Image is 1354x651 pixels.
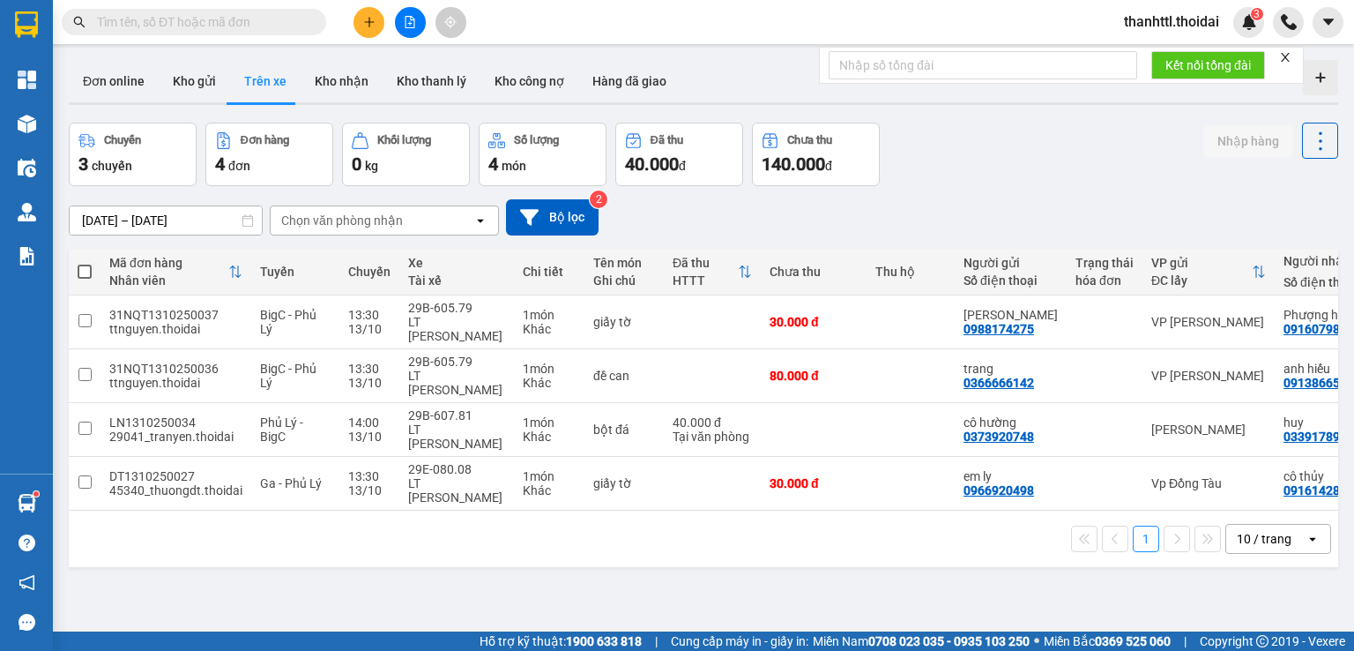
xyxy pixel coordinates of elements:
span: 3 [78,153,88,175]
button: Kho công nợ [480,60,578,102]
div: 13/10 [348,322,391,336]
strong: 0369 525 060 [1095,634,1171,648]
strong: 0708 023 035 - 0935 103 250 [868,634,1030,648]
span: question-circle [19,535,35,551]
div: ĐC lấy [1151,273,1252,288]
div: giấy tờ [593,476,655,490]
div: Chuyến [348,265,391,279]
div: Anh Linh [963,308,1058,322]
div: 1 món [523,362,576,376]
button: file-add [395,7,426,38]
div: 1 món [523,308,576,322]
div: Chọn văn phòng nhận [281,212,403,229]
div: LT [PERSON_NAME] [408,423,505,451]
span: search [73,16,86,28]
div: đề can [593,369,655,383]
div: ttnguyen.thoidai [109,322,242,336]
button: Chưa thu140.000đ [752,123,880,186]
span: Miền Nam [813,632,1030,651]
sup: 2 [590,191,607,208]
div: giấy tờ [593,315,655,329]
button: Chuyến3chuyến [69,123,197,186]
input: Nhập số tổng đài [829,51,1137,79]
img: logo-vxr [15,11,38,38]
button: caret-down [1313,7,1343,38]
div: Chưa thu [770,265,858,279]
div: 29B-605.79 [408,355,505,369]
div: Ghi chú [593,273,655,288]
div: Tạo kho hàng mới [1303,60,1338,95]
div: 30.000 đ [770,476,858,490]
div: LT [PERSON_NAME] [408,315,505,343]
div: VP gửi [1151,256,1252,270]
button: 1 [1133,526,1159,552]
img: warehouse-icon [18,494,36,513]
img: icon-new-feature [1241,14,1257,30]
div: 13:30 [348,469,391,483]
input: Select a date range. [70,206,262,235]
div: Xe [408,256,505,270]
span: | [1184,632,1187,651]
div: 30.000 đ [770,315,858,329]
button: Kết nối tổng đài [1151,51,1265,79]
span: 4 [488,153,498,175]
div: 0373920748 [963,430,1034,444]
div: ttnguyen.thoidai [109,376,242,390]
div: Đã thu [673,256,738,270]
div: LN1310250034 [109,415,242,430]
div: 13/10 [348,430,391,444]
button: Nhập hàng [1203,125,1293,157]
div: Nhân viên [109,273,228,288]
span: BigC - Phủ Lý [260,308,316,336]
button: aim [435,7,466,38]
span: Phủ Lý - BigC [260,415,303,444]
div: 45340_thuongdt.thoidai [109,483,242,498]
div: VP [PERSON_NAME] [1151,369,1266,383]
div: 14:00 [348,415,391,430]
img: warehouse-icon [18,115,36,133]
span: 3 [1254,8,1260,20]
svg: open [1306,532,1320,546]
div: Thu hộ [875,265,946,279]
img: phone-icon [1281,14,1297,30]
span: món [502,159,526,173]
button: Hàng đã giao [578,60,681,102]
span: 40.000 [625,153,679,175]
div: Mã đơn hàng [109,256,228,270]
input: Tìm tên, số ĐT hoặc mã đơn [97,12,305,32]
div: Vp Đồng Tàu [1151,476,1266,490]
button: Đơn hàng4đơn [205,123,333,186]
div: hóa đơn [1075,273,1134,288]
div: 10 / trang [1237,530,1291,548]
div: Số điện thoại [963,273,1058,288]
span: 0 [352,153,361,175]
img: warehouse-icon [18,159,36,177]
div: HTTT [673,273,738,288]
span: copyright [1256,635,1268,647]
svg: open [473,213,487,228]
sup: 1 [33,491,39,497]
div: 31NQT1310250036 [109,362,242,376]
div: trang [963,362,1058,376]
span: | [655,632,658,651]
div: DT1310250027 [109,469,242,483]
span: chuyến [92,159,132,173]
div: 29041_tranyen.thoidai [109,430,242,444]
span: plus [363,16,376,28]
span: Ga - Phủ Lý [260,476,322,490]
div: Tuyến [260,265,331,279]
div: Tên món [593,256,655,270]
div: em ly [963,469,1058,483]
div: VP [PERSON_NAME] [1151,315,1266,329]
span: caret-down [1321,14,1336,30]
div: LT [PERSON_NAME] [408,476,505,505]
button: Trên xe [230,60,301,102]
sup: 3 [1251,8,1263,20]
span: Miền Bắc [1044,632,1171,651]
span: BigC - Phủ Lý [260,362,316,390]
div: 0966920498 [963,483,1034,498]
th: Toggle SortBy [664,249,761,296]
button: Kho nhận [301,60,383,102]
div: 0916142819 [1283,483,1354,498]
img: warehouse-icon [18,203,36,221]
